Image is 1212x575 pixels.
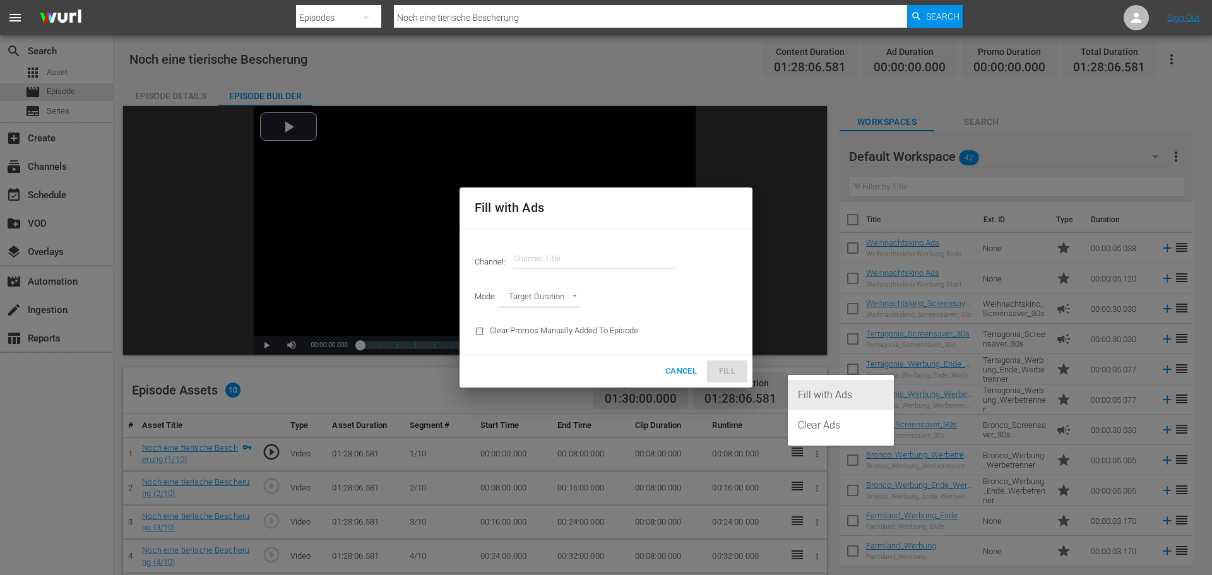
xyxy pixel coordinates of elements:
[475,198,737,218] h2: Fill with Ads
[467,315,646,347] div: Clear Promos Manually Added To Episode
[665,364,697,379] span: Cancel
[660,360,702,382] button: Cancel
[798,410,884,441] div: Clear Ads
[8,10,23,25] span: menu
[926,5,959,28] span: Search
[475,257,514,266] span: Channel:
[467,282,745,314] div: Mode:
[30,3,91,33] img: ans4CAIJ8jUAAAAAAAAAAAAAAAAAAAAAAAAgQb4GAAAAAAAAAAAAAAAAAAAAAAAAJMjXAAAAAAAAAAAAAAAAAAAAAAAAgAT5G...
[798,380,884,410] div: Fill with Ads
[499,289,579,307] div: Target Duration
[1167,13,1200,23] a: Sign Out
